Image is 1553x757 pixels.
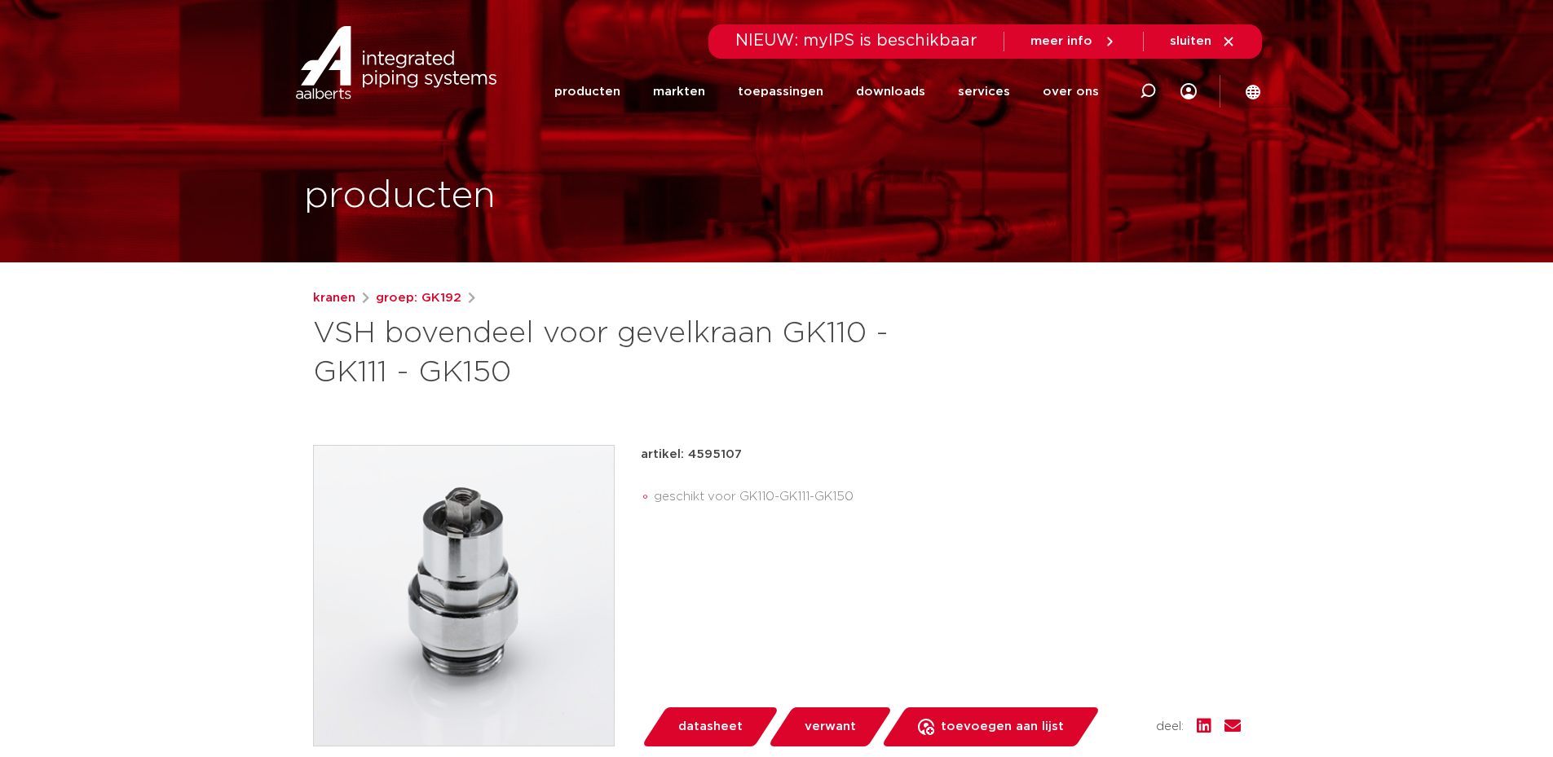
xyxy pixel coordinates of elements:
a: groep: GK192 [376,288,461,308]
span: meer info [1030,35,1092,47]
a: datasheet [641,707,779,746]
span: verwant [805,714,856,740]
nav: Menu [554,59,1099,125]
li: geschikt voor GK110-GK111-GK150 [654,484,1241,510]
a: downloads [856,59,925,125]
a: services [958,59,1010,125]
img: Product Image for VSH bovendeel voor gevelkraan GK110 - GK111 - GK150 [314,446,614,746]
span: datasheet [678,714,743,740]
a: toepassingen [738,59,823,125]
a: over ons [1043,59,1099,125]
span: toevoegen aan lijst [941,714,1064,740]
a: sluiten [1170,34,1236,49]
a: kranen [313,288,355,308]
div: my IPS [1180,59,1197,125]
a: meer info [1030,34,1117,49]
h1: producten [304,170,496,222]
span: NIEUW: myIPS is beschikbaar [735,33,977,49]
p: artikel: 4595107 [641,445,742,464]
h1: VSH bovendeel voor gevelkraan GK110 - GK111 - GK150 [313,315,925,393]
a: markten [653,59,705,125]
a: producten [554,59,620,125]
span: sluiten [1170,35,1211,47]
a: verwant [767,707,893,746]
span: deel: [1156,717,1184,737]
